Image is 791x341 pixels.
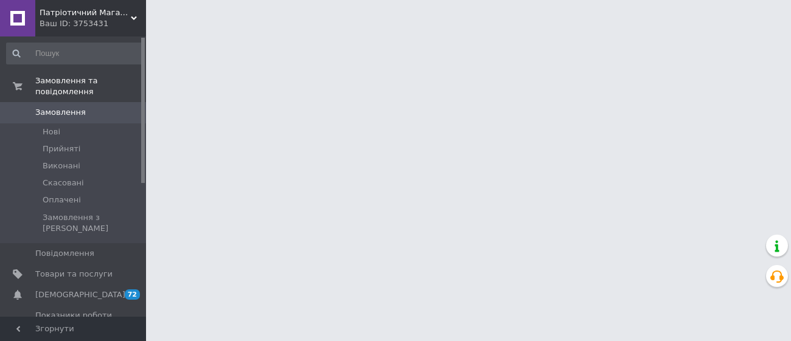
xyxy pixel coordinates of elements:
span: Товари та послуги [35,269,113,280]
span: Замовлення та повідомлення [35,75,146,97]
input: Пошук [6,43,144,64]
span: Замовлення з [PERSON_NAME] [43,212,142,234]
div: Ваш ID: 3753431 [40,18,146,29]
span: Повідомлення [35,248,94,259]
span: Прийняті [43,143,80,154]
span: 72 [125,289,140,300]
span: Виконані [43,160,80,171]
span: Скасовані [43,177,84,188]
span: Нові [43,126,60,137]
span: [DEMOGRAPHIC_DATA] [35,289,125,300]
span: Патріотичний Магазин [40,7,131,18]
span: Оплачені [43,195,81,205]
span: Замовлення [35,107,86,118]
span: Показники роботи компанії [35,310,113,332]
